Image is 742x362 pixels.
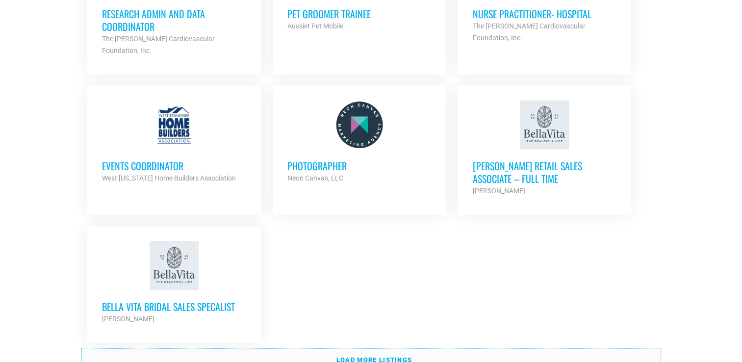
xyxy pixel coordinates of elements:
[102,174,236,182] strong: West [US_STATE] Home Builders Association
[102,159,246,172] h3: Events Coordinator
[472,22,585,42] strong: The [PERSON_NAME] Cardiovascular Foundation, Inc.
[87,227,261,339] a: Bella Vita Bridal Sales Specalist [PERSON_NAME]
[287,22,343,30] strong: Aussiet Pet Mobile
[472,7,616,20] h3: Nurse Practitioner- Hospital
[458,86,631,211] a: [PERSON_NAME] Retail Sales Associate – Full Time [PERSON_NAME]
[472,159,616,185] h3: [PERSON_NAME] Retail Sales Associate – Full Time
[102,300,246,313] h3: Bella Vita Bridal Sales Specalist
[472,187,525,195] strong: [PERSON_NAME]
[287,7,432,20] h3: Pet Groomer Trainee
[102,7,246,33] h3: Research Admin and Data Coordinator
[287,159,432,172] h3: Photographer
[287,174,343,182] strong: Neon Canvas, LLC
[102,315,154,323] strong: [PERSON_NAME]
[273,86,446,199] a: Photographer Neon Canvas, LLC
[102,35,215,54] strong: The [PERSON_NAME] Cardiovascular Foundation, Inc.
[87,86,261,199] a: Events Coordinator West [US_STATE] Home Builders Association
